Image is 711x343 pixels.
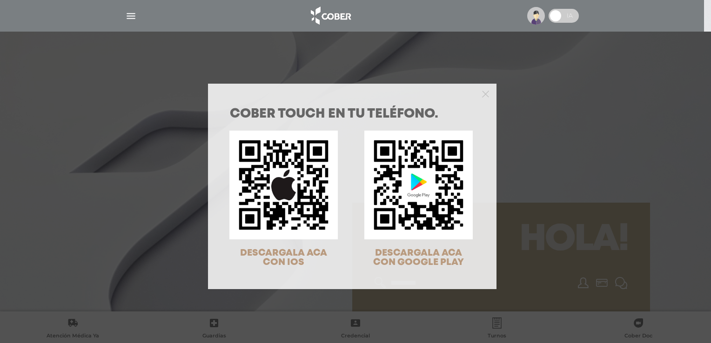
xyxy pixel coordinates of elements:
span: DESCARGALA ACA CON IOS [240,249,327,267]
span: DESCARGALA ACA CON GOOGLE PLAY [373,249,464,267]
button: Close [482,89,489,98]
img: qr-code [364,131,473,239]
img: qr-code [229,131,338,239]
h1: COBER TOUCH en tu teléfono. [230,108,475,121]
